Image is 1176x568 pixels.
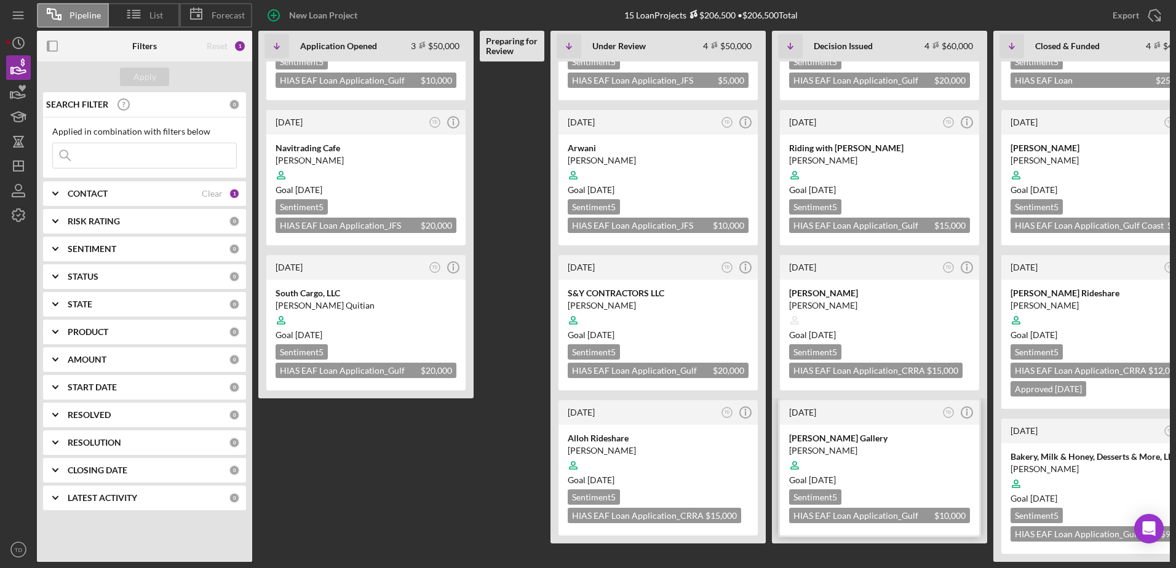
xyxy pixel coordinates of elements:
[229,409,240,420] div: 0
[411,41,459,51] div: 3 $50,000
[568,432,749,444] div: Alloh Rideshare
[940,404,957,421] button: TD
[229,382,240,393] div: 0
[52,127,237,136] div: Applied in combination with filters below
[234,40,246,52] div: 1
[229,216,240,227] div: 0
[789,54,841,69] div: Sentiment 5
[789,444,970,457] div: [PERSON_NAME]
[946,410,952,414] text: TD
[934,510,966,521] span: $10,000
[568,287,749,299] div: S&Y CONTRACTORS LLC
[276,117,303,127] time: 2025-09-11 18:54
[432,265,438,269] text: TD
[68,272,98,282] b: STATUS
[568,407,595,417] time: 2025-07-07 18:20
[276,199,328,215] div: Sentiment 5
[229,326,240,337] div: 0
[1100,3,1170,28] button: Export
[229,299,240,310] div: 0
[725,265,730,269] text: TD
[300,41,377,51] b: Application Opened
[68,465,127,475] b: CLOSING DATE
[946,120,952,124] text: TD
[568,218,749,233] div: HIAS EAF Loan Application_JFS Washtenaw County
[295,329,322,340] time: 10/10/2025
[686,10,736,20] div: $206,500
[6,537,31,562] button: TD
[587,184,614,195] time: 11/15/2025
[789,154,970,167] div: [PERSON_NAME]
[264,108,467,247] a: [DATE]TDNavitrading Cafe[PERSON_NAME]Goal [DATE]Sentiment5HIAS EAF Loan Application_JFS Washtenaw...
[229,492,240,503] div: 0
[1167,120,1173,124] text: TD
[276,287,456,299] div: South Cargo, LLC
[68,438,121,448] b: RESOLUTION
[46,100,108,109] b: SEARCH FILTER
[568,142,749,154] div: Arwani
[719,114,736,131] button: TD
[276,329,322,340] span: Goal
[229,243,240,254] div: 0
[432,120,438,124] text: TD
[1011,54,1063,69] div: Sentiment 5
[789,142,970,154] div: Riding with [PERSON_NAME]
[568,154,749,167] div: [PERSON_NAME]
[486,36,538,56] b: Preparing for Review
[68,327,108,337] b: PRODUCT
[587,329,614,340] time: 10/12/2025
[1011,493,1057,503] span: Goal
[705,510,737,521] span: $15,000
[719,259,736,276] button: TD
[568,117,595,127] time: 2025-09-16 15:21
[946,265,952,269] text: TD
[276,363,456,378] div: HIAS EAF Loan Application_Gulf Coast JFCS
[276,184,322,195] span: Goal
[258,3,370,28] button: New Loan Project
[68,216,120,226] b: RISK RATING
[789,432,970,444] div: [PERSON_NAME] Gallery
[1011,344,1063,360] div: Sentiment 5
[568,475,614,485] span: Goal
[789,218,970,233] div: HIAS EAF Loan Application_Gulf Coast JFCS
[1011,262,1038,272] time: 2025-08-15 19:39
[789,73,970,88] div: HIAS EAF Loan Application_Gulf Coast JFCS
[725,120,730,124] text: TD
[568,329,614,340] span: Goal
[70,10,101,20] span: Pipeline
[568,508,741,523] div: HIAS EAF Loan Application_CRRA
[927,365,958,376] span: $15,000
[568,299,749,312] div: [PERSON_NAME]
[789,329,836,340] span: Goal
[1030,329,1057,340] time: 10/14/2025
[264,253,467,392] a: [DATE]TDSouth Cargo, LLC[PERSON_NAME] QuitianGoal [DATE]Sentiment5HIAS EAF Loan Application_Gulf ...
[789,508,970,523] div: HIAS EAF Loan Application_Gulf Coast JFCS
[778,253,981,392] a: [DATE]TD[PERSON_NAME][PERSON_NAME]Goal [DATE]Sentiment5HIAS EAF Loan Application_CRRA $15,000
[789,287,970,299] div: [PERSON_NAME]
[587,475,614,485] time: 09/05/2025
[789,117,816,127] time: 2025-08-25 20:30
[713,365,744,376] span: $20,000
[132,41,157,51] b: Filters
[276,142,456,154] div: Navitrading Cafe
[212,10,245,20] span: Forecast
[789,489,841,505] div: Sentiment 5
[809,184,836,195] time: 10/06/2025
[1035,41,1100,51] b: Closed & Funded
[719,404,736,421] button: TD
[421,75,452,85] span: $10,000
[778,398,981,537] a: [DATE]TD[PERSON_NAME] Gallery[PERSON_NAME]Goal [DATE]Sentiment5HIAS EAF Loan Application_Gulf Coa...
[1134,514,1164,543] div: Open Intercom Messenger
[789,344,841,360] div: Sentiment 5
[940,259,957,276] button: TD
[276,262,303,272] time: 2025-08-17 23:05
[568,184,614,195] span: Goal
[15,546,23,553] text: TD
[68,244,116,254] b: SENTIMENT
[934,220,966,231] span: $15,000
[789,475,836,485] span: Goal
[202,189,223,199] div: Clear
[229,271,240,282] div: 0
[1011,184,1057,195] span: Goal
[229,99,240,110] div: 0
